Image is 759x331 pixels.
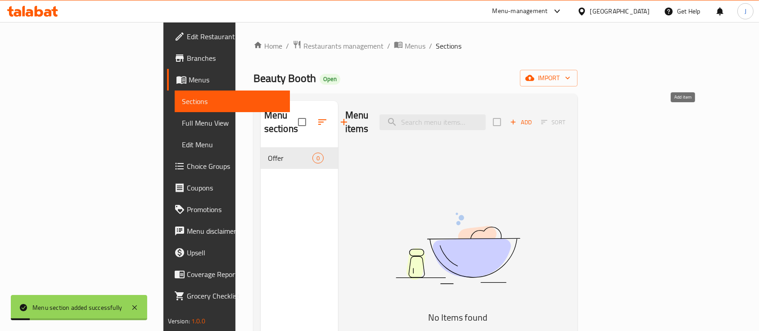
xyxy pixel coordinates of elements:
[187,269,283,280] span: Coverage Report
[167,285,290,307] a: Grocery Checklist
[506,115,535,129] button: Add
[167,69,290,91] a: Menus
[313,154,323,163] span: 0
[167,199,290,220] a: Promotions
[293,40,384,52] a: Restaurants management
[429,41,432,51] li: /
[167,242,290,263] a: Upsell
[187,182,283,193] span: Coupons
[167,155,290,177] a: Choice Groups
[387,41,390,51] li: /
[187,31,283,42] span: Edit Restaurant
[187,226,283,236] span: Menu disclaimer
[189,74,283,85] span: Menus
[268,153,312,163] span: Offer
[182,118,283,128] span: Full Menu View
[175,134,290,155] a: Edit Menu
[590,6,650,16] div: [GEOGRAPHIC_DATA]
[745,6,746,16] span: J
[187,53,283,63] span: Branches
[175,91,290,112] a: Sections
[379,114,486,130] input: search
[182,139,283,150] span: Edit Menu
[312,111,333,133] span: Sort sections
[492,6,548,17] div: Menu-management
[293,113,312,131] span: Select all sections
[167,220,290,242] a: Menu disclaimer
[333,111,355,133] button: Add section
[167,26,290,47] a: Edit Restaurant
[187,161,283,172] span: Choice Groups
[175,112,290,134] a: Full Menu View
[167,47,290,69] a: Branches
[168,315,190,327] span: Version:
[436,41,461,51] span: Sections
[320,74,340,85] div: Open
[527,73,570,84] span: import
[182,96,283,107] span: Sections
[191,315,205,327] span: 1.0.0
[345,310,570,325] h5: No Items found
[303,41,384,51] span: Restaurants management
[167,177,290,199] a: Coupons
[261,147,338,169] div: Offer0
[312,153,324,163] div: items
[187,204,283,215] span: Promotions
[253,40,578,52] nav: breadcrumb
[520,70,578,86] button: import
[187,247,283,258] span: Upsell
[345,189,570,308] img: dish.svg
[394,40,425,52] a: Menus
[261,144,338,172] nav: Menu sections
[320,75,340,83] span: Open
[253,68,316,88] span: Beauty Booth
[167,263,290,285] a: Coverage Report
[535,115,572,129] span: Select section first
[187,290,283,301] span: Grocery Checklist
[32,303,122,313] div: Menu section added successfully
[345,109,369,136] h2: Menu items
[405,41,425,51] span: Menus
[509,117,533,127] span: Add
